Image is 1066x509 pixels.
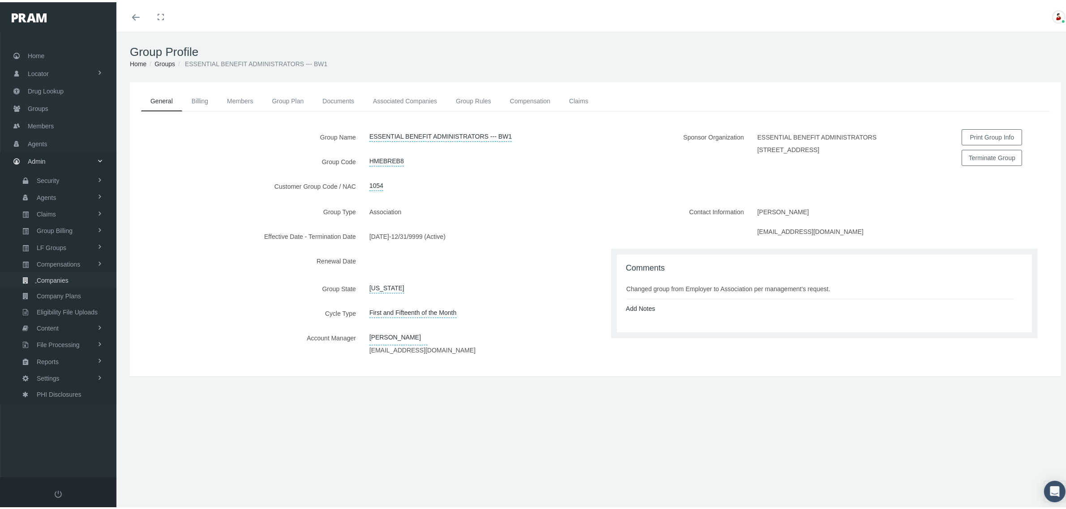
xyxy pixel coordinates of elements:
label: [PERSON_NAME] [758,202,816,215]
span: Admin [28,151,46,168]
a: [PERSON_NAME] [369,328,428,343]
span: Agents [37,188,56,203]
label: Contact Information [595,202,751,238]
label: Association [369,202,408,217]
a: HMEBREB8 [369,152,404,164]
a: Groups [154,58,175,65]
span: Content [37,318,59,334]
span: Groups [28,98,48,115]
img: PRAM_20_x_78.png [12,11,47,20]
label: (Active) [424,226,452,242]
span: Agents [28,133,47,150]
span: First and Fifteenth of the Month [369,303,457,316]
span: PHI Disclosures [37,385,81,400]
a: Home [130,58,146,65]
span: Locator [28,63,49,80]
label: Cycle Type [130,303,363,319]
label: Group State [130,279,363,294]
label: 12/31/9999 [391,226,423,242]
span: Claims [37,204,56,220]
img: S_Profile_Picture_701.jpg [1052,8,1066,21]
label: [EMAIL_ADDRESS][DOMAIN_NAME] [758,225,864,234]
label: [STREET_ADDRESS] [758,143,819,153]
a: General [141,89,182,109]
a: [US_STATE] [369,279,404,291]
a: Members [218,89,262,109]
span: Eligibility File Uploads [37,302,98,318]
span: Reports [37,352,59,367]
label: Group Code [130,152,363,167]
label: Account Manager [130,328,363,356]
button: Print Group Info [962,127,1022,143]
label: Effective Date - Termination Date [130,226,363,242]
label: [EMAIL_ADDRESS][DOMAIN_NAME] [369,343,475,353]
span: File Processing [37,335,80,350]
label: ESSENTIAL BENEFIT ADMINISTRATORS [758,127,883,143]
label: Group Name [130,127,363,143]
label: Sponsor Organization [595,127,751,168]
a: Group Plan [263,89,313,109]
h1: Comments [626,261,1023,271]
span: Compensations [37,254,80,270]
h1: Group Profile [130,43,1061,57]
a: Documents [313,89,364,109]
span: Company Plans [37,286,81,301]
span: LF Groups [37,238,66,253]
span: Home [28,45,44,62]
label: Renewal Date [130,251,363,269]
a: Associated Companies [364,89,446,109]
a: Group Rules [446,89,501,109]
span: Security [37,171,60,186]
label: Customer Group Code / NAC [130,176,363,192]
button: Terminate Group [962,148,1022,164]
a: Compensation [501,89,560,109]
span: ESSENTIAL BENEFIT ADMINISTRATORS --- BW1 [185,58,327,65]
span: Group Billing [37,221,73,236]
a: ESSENTIAL BENEFIT ADMINISTRATORS --- BW1 [369,127,512,140]
span: Settings [37,369,60,384]
label: Group Type [130,202,363,217]
div: - [363,226,595,242]
span: Companies [37,271,68,286]
a: Claims [560,89,598,109]
a: Add Notes [626,303,655,310]
span: Members [28,115,54,132]
a: 1054 [369,176,383,189]
a: Billing [182,89,218,109]
span: Drug Lookup [28,81,64,98]
div: Open Intercom Messenger [1044,479,1066,500]
label: [DATE] [369,226,389,242]
div: Changed group from Employer to Association per management's request. [626,282,839,292]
